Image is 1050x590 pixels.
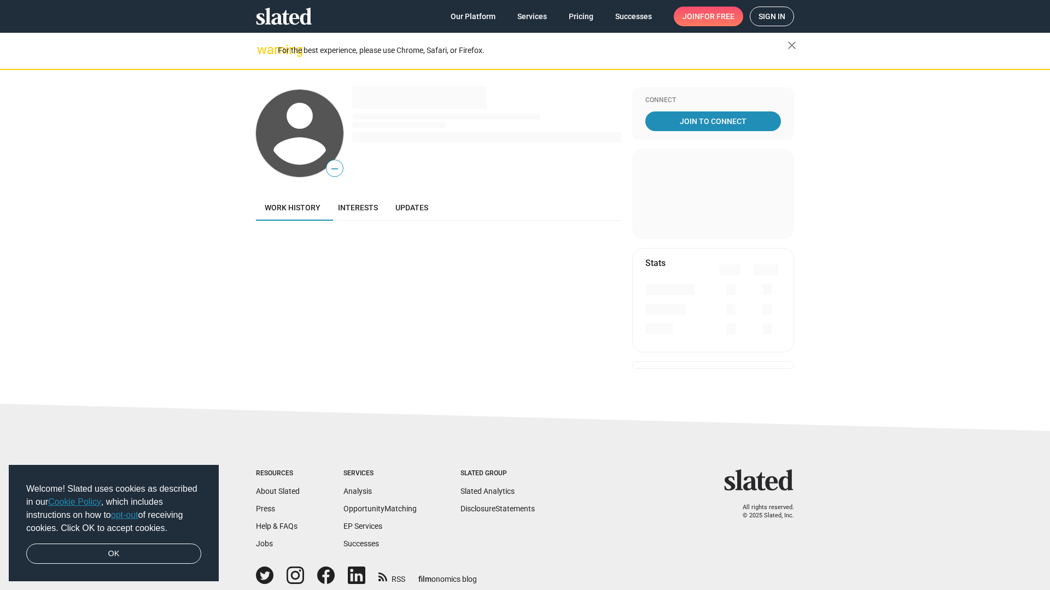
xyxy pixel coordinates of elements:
[9,465,219,582] div: cookieconsent
[256,504,275,513] a: Press
[329,194,387,221] a: Interests
[682,7,734,26] span: Join
[343,469,417,478] div: Services
[645,96,781,105] div: Connect
[395,203,428,212] span: Updates
[759,7,785,26] span: Sign in
[256,522,297,530] a: Help & FAQs
[418,575,431,583] span: film
[378,568,405,585] a: RSS
[460,469,535,478] div: Slated Group
[517,7,547,26] span: Services
[560,7,602,26] a: Pricing
[750,7,794,26] a: Sign in
[674,7,743,26] a: Joinfor free
[700,7,734,26] span: for free
[26,482,201,535] span: Welcome! Slated uses cookies as described in our , which includes instructions on how to of recei...
[645,111,781,131] a: Join To Connect
[731,504,794,520] p: All rights reserved. © 2025 Slated, Inc.
[418,565,477,585] a: filmonomics blog
[615,7,652,26] span: Successes
[343,539,379,548] a: Successes
[460,487,515,495] a: Slated Analytics
[256,194,329,221] a: Work history
[569,7,593,26] span: Pricing
[451,7,495,26] span: Our Platform
[647,111,779,131] span: Join To Connect
[509,7,556,26] a: Services
[343,487,372,495] a: Analysis
[343,504,417,513] a: OpportunityMatching
[338,203,378,212] span: Interests
[256,539,273,548] a: Jobs
[785,39,798,52] mat-icon: close
[48,497,101,506] a: Cookie Policy
[460,504,535,513] a: DisclosureStatements
[343,522,382,530] a: EP Services
[645,257,666,269] mat-card-title: Stats
[256,487,300,495] a: About Slated
[257,43,270,56] mat-icon: warning
[326,162,343,176] span: —
[278,43,787,58] div: For the best experience, please use Chrome, Safari, or Firefox.
[111,510,138,520] a: opt-out
[26,544,201,564] a: dismiss cookie message
[606,7,661,26] a: Successes
[256,469,300,478] div: Resources
[387,194,437,221] a: Updates
[442,7,504,26] a: Our Platform
[265,203,320,212] span: Work history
